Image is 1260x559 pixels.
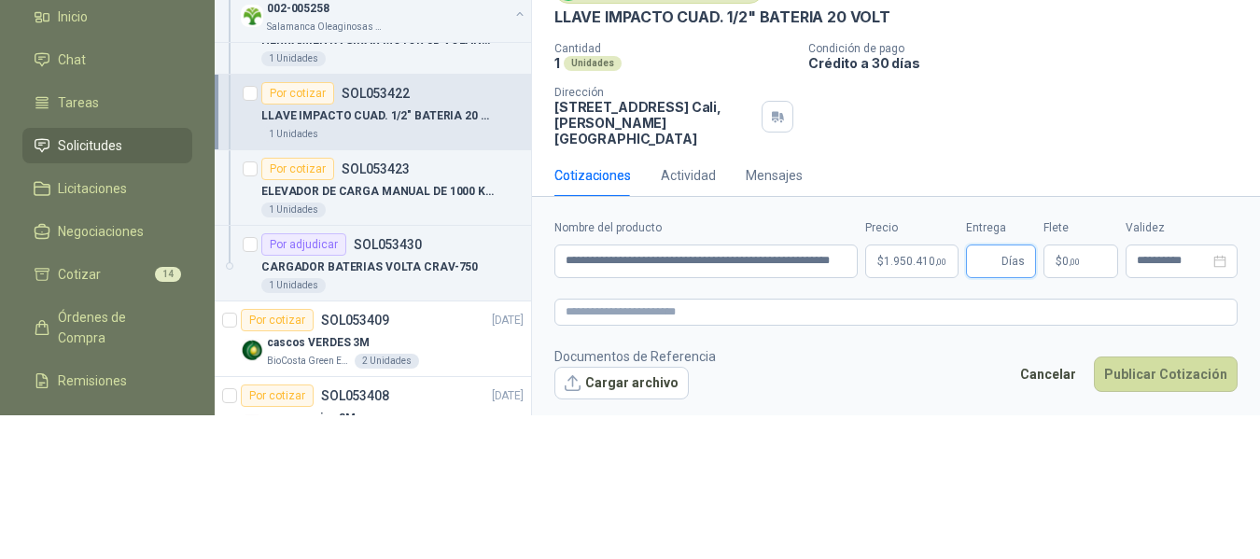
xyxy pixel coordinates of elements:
[261,203,326,217] div: 1 Unidades
[1062,256,1080,267] span: 0
[58,178,127,199] span: Licitaciones
[321,389,389,402] p: SOL053408
[1043,245,1118,278] p: $ 0,00
[22,128,192,163] a: Solicitudes
[267,20,385,35] p: Salamanca Oleaginosas SAS
[865,219,959,237] label: Precio
[267,334,370,352] p: cascos VERDES 3M
[241,339,263,361] img: Company Logo
[58,307,175,348] span: Órdenes de Compra
[1010,356,1086,392] button: Cancelar
[1126,219,1238,237] label: Validez
[261,107,494,125] p: LLAVE IMPACTO CUAD. 1/2" BATERIA 20 VOLT
[155,267,181,282] span: 14
[354,238,422,251] p: SOL053430
[554,367,689,400] button: Cargar archivo
[261,127,326,142] div: 1 Unidades
[554,165,631,186] div: Cotizaciones
[1094,356,1238,392] button: Publicar Cotización
[492,387,524,405] p: [DATE]
[554,99,754,147] p: [STREET_ADDRESS] Cali , [PERSON_NAME][GEOGRAPHIC_DATA]
[554,55,560,71] p: 1
[564,56,622,71] div: Unidades
[808,42,1253,55] p: Condición de pago
[241,384,314,407] div: Por cotizar
[22,42,192,77] a: Chat
[261,259,478,276] p: CARGADOR BATERIAS VOLTA CRAV-750
[342,87,410,100] p: SOL053422
[215,377,531,453] a: Por cotizarSOL053408[DATE] Company Logocascos rojos 3M
[241,414,263,437] img: Company Logo
[22,300,192,356] a: Órdenes de Compra
[267,410,356,427] p: cascos rojos 3M
[661,165,716,186] div: Actividad
[58,7,88,27] span: Inicio
[58,370,127,391] span: Remisiones
[22,214,192,249] a: Negociaciones
[355,354,419,369] div: 2 Unidades
[241,5,263,27] img: Company Logo
[58,221,144,242] span: Negociaciones
[935,257,946,267] span: ,00
[1001,245,1025,277] span: Días
[58,92,99,113] span: Tareas
[492,312,524,329] p: [DATE]
[1056,256,1062,267] span: $
[554,219,858,237] label: Nombre del producto
[267,354,351,369] p: BioCosta Green Energy S.A.S
[22,85,192,120] a: Tareas
[884,256,946,267] span: 1.950.410
[215,150,531,226] a: Por cotizarSOL053423ELEVADOR DE CARGA MANUAL DE 1000 KLS1 Unidades
[215,226,531,301] a: Por adjudicarSOL053430CARGADOR BATERIAS VOLTA CRAV-7501 Unidades
[58,135,122,156] span: Solicitudes
[746,165,803,186] div: Mensajes
[241,309,314,331] div: Por cotizar
[261,233,346,256] div: Por adjudicar
[58,49,86,70] span: Chat
[22,257,192,292] a: Cotizar14
[261,51,326,66] div: 1 Unidades
[58,413,140,434] span: Configuración
[215,301,531,377] a: Por cotizarSOL053409[DATE] Company Logocascos VERDES 3MBioCosta Green Energy S.A.S2 Unidades
[966,219,1036,237] label: Entrega
[808,55,1253,71] p: Crédito a 30 días
[554,346,716,367] p: Documentos de Referencia
[22,171,192,206] a: Licitaciones
[554,42,793,55] p: Cantidad
[554,7,890,27] p: LLAVE IMPACTO CUAD. 1/2" BATERIA 20 VOLT
[342,162,410,175] p: SOL053423
[215,75,531,150] a: Por cotizarSOL053422LLAVE IMPACTO CUAD. 1/2" BATERIA 20 VOLT1 Unidades
[1043,219,1118,237] label: Flete
[58,264,101,285] span: Cotizar
[1069,257,1080,267] span: ,00
[261,158,334,180] div: Por cotizar
[261,278,326,293] div: 1 Unidades
[554,86,754,99] p: Dirección
[22,406,192,441] a: Configuración
[865,245,959,278] p: $1.950.410,00
[22,363,192,398] a: Remisiones
[261,82,334,105] div: Por cotizar
[261,183,494,201] p: ELEVADOR DE CARGA MANUAL DE 1000 KLS
[321,314,389,327] p: SOL053409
